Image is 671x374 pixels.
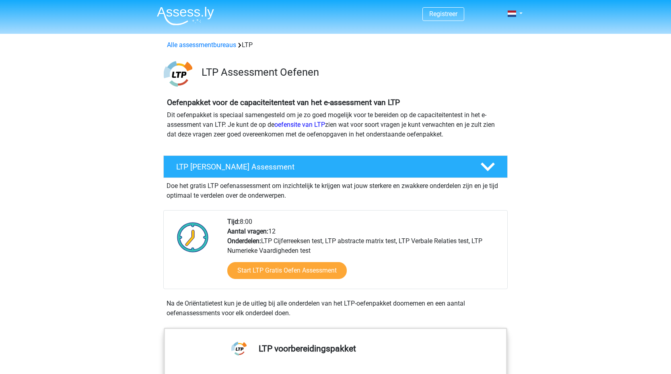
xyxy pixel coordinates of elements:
[202,66,501,79] h3: LTP Assessment Oefenen
[274,121,325,128] a: oefensite van LTP
[227,237,261,245] b: Onderdelen:
[227,262,347,279] a: Start LTP Gratis Oefen Assessment
[167,110,504,139] p: Dit oefenpakket is speciaal samengesteld om je zo goed mogelijk voor te bereiden op de capaciteit...
[173,217,213,257] img: Klok
[227,227,268,235] b: Aantal vragen:
[163,178,508,200] div: Doe het gratis LTP oefenassessment om inzichtelijk te krijgen wat jouw sterkere en zwakkere onder...
[227,218,240,225] b: Tijd:
[221,217,507,289] div: 8:00 12 LTP Cijferreeksen test, LTP abstracte matrix test, LTP Verbale Relaties test, LTP Numerie...
[167,41,236,49] a: Alle assessmentbureaus
[167,98,400,107] b: Oefenpakket voor de capaciteitentest van het e-assessment van LTP
[164,60,192,88] img: ltp.png
[157,6,214,25] img: Assessly
[160,155,511,178] a: LTP [PERSON_NAME] Assessment
[164,40,507,50] div: LTP
[429,10,457,18] a: Registreer
[163,299,508,318] div: Na de Oriëntatietest kun je de uitleg bij alle onderdelen van het LTP-oefenpakket doornemen en ee...
[176,162,467,172] h4: LTP [PERSON_NAME] Assessment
